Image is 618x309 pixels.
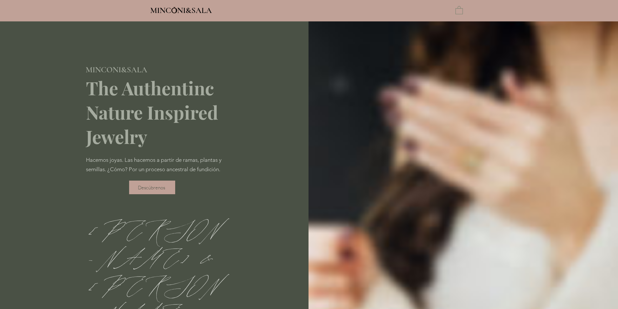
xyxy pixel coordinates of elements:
[86,157,222,172] span: Hacemos joyas. Las hacemos a partir de ramas, plantas y semillas. ¿Cómo? Por un proceso ancestral...
[129,181,175,194] a: Descúbrenos
[138,184,165,191] span: Descúbrenos
[172,7,177,13] img: Minconi Sala
[150,4,212,15] a: MINCONI&SALA
[150,6,212,15] span: MINCONI&SALA
[86,64,147,74] a: MINCONI&SALA
[86,65,147,75] span: MINCONI&SALA
[86,76,218,149] span: The Authentinc Nature Inspired Jewelry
